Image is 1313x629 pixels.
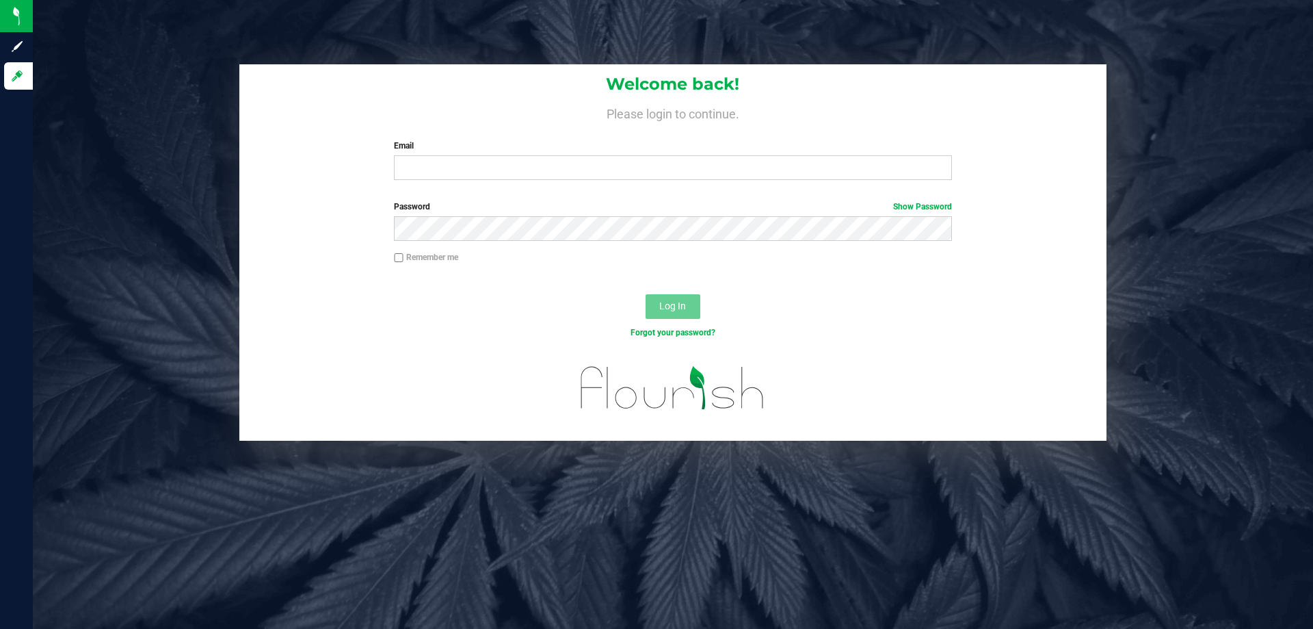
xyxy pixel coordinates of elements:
[394,140,951,152] label: Email
[394,253,403,263] input: Remember me
[239,104,1106,120] h4: Please login to continue.
[10,40,24,53] inline-svg: Sign up
[239,75,1106,93] h1: Welcome back!
[893,202,952,211] a: Show Password
[394,202,430,211] span: Password
[10,69,24,83] inline-svg: Log in
[564,353,781,423] img: flourish_logo.svg
[631,328,715,337] a: Forgot your password?
[646,294,700,319] button: Log In
[659,300,686,311] span: Log In
[394,251,458,264] label: Remember me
